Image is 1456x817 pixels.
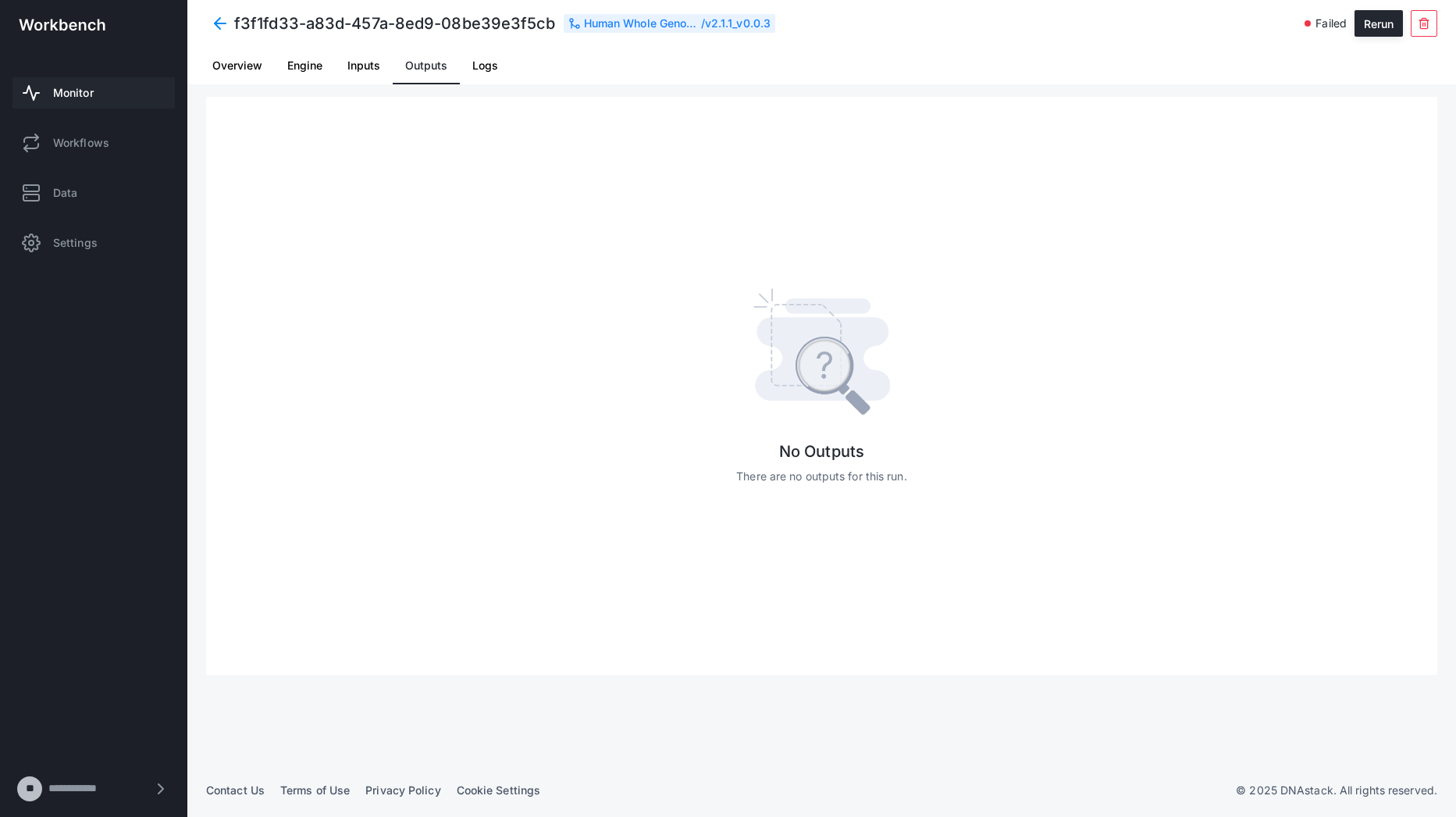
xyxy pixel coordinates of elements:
[564,14,775,33] div: /
[53,185,77,201] span: Data
[584,16,701,31] div: Human Whole Genome Sequencing (HiFi Solves)
[405,60,447,71] span: Outputs
[705,16,771,31] div: v2.1.1_v0.0.3
[212,60,262,71] span: Overview
[753,288,889,416] img: No results image
[280,783,350,797] a: Terms of Use
[1355,10,1403,37] button: Rerun
[12,127,175,159] a: Workflows
[1315,16,1347,31] span: Failed
[53,85,94,101] span: Monitor
[347,60,380,71] span: Inputs
[365,783,440,797] a: Privacy Policy
[472,60,498,71] span: Logs
[12,227,175,259] a: Settings
[779,441,864,462] h4: No Outputs
[287,60,322,71] span: Engine
[206,783,265,797] a: Contact Us
[12,177,175,209] a: Data
[1236,783,1437,798] p: © 2025 DNAstack. All rights reserved.
[234,12,556,34] h4: f3f1fd33-a83d-457a-8ed9-08be39e3f5cb
[53,235,98,251] span: Settings
[19,19,105,31] img: workbench-logo-white.svg
[53,135,109,151] span: Workflows
[457,783,541,797] a: Cookie Settings
[12,77,175,109] a: Monitor
[736,469,906,484] span: There are no outputs for this run.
